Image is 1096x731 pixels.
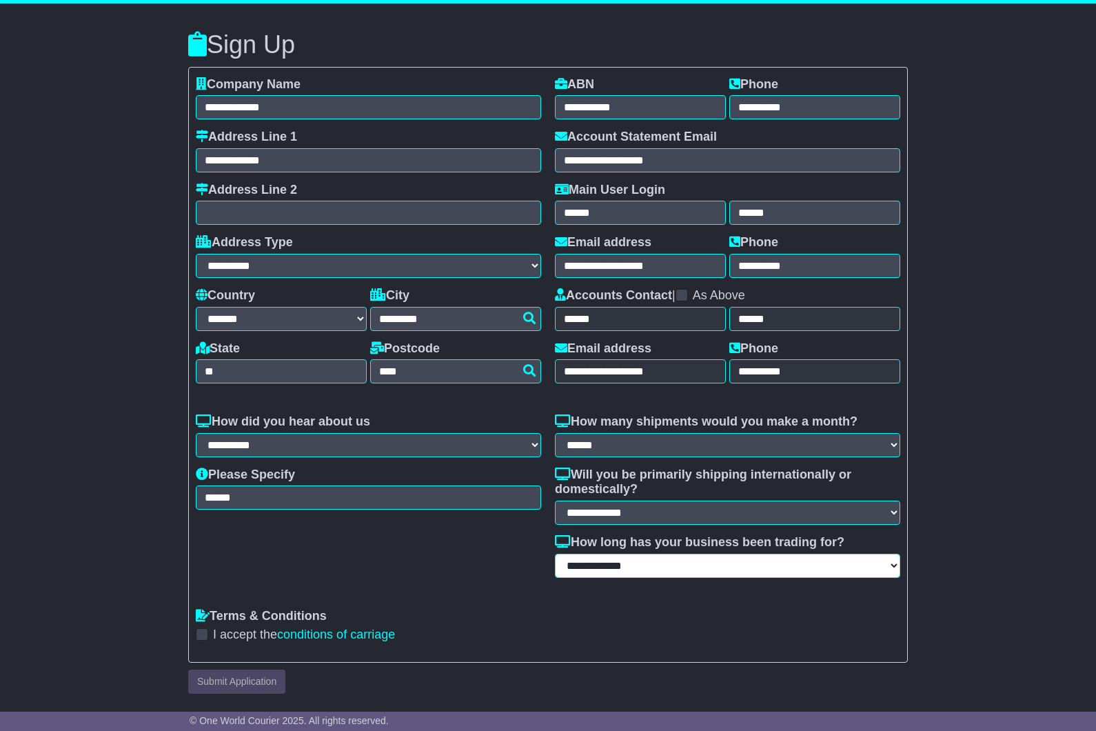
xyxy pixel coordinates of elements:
label: Email address [555,341,651,357]
label: Please Specify [196,468,295,483]
label: Postcode [370,341,440,357]
label: City [370,288,409,303]
label: Accounts Contact [555,288,672,303]
label: Address Line 2 [196,183,297,198]
label: Main User Login [555,183,665,198]
label: Address Type [196,235,293,250]
label: Terms & Conditions [196,609,327,624]
label: Company Name [196,77,301,92]
label: How did you hear about us [196,414,370,430]
label: Country [196,288,255,303]
label: Account Statement Email [555,130,717,145]
label: State [196,341,240,357]
label: I accept the [213,628,395,643]
label: ABN [555,77,594,92]
label: Phone [729,235,778,250]
button: Submit Application [188,670,285,694]
span: © One World Courier 2025. All rights reserved. [190,715,389,726]
label: How long has your business been trading for? [555,535,844,550]
label: Phone [729,77,778,92]
label: Will you be primarily shipping internationally or domestically? [555,468,900,497]
label: How many shipments would you make a month? [555,414,857,430]
label: Phone [729,341,778,357]
label: Email address [555,235,651,250]
div: | [555,288,900,307]
h3: Sign Up [188,31,908,59]
label: As Above [693,288,745,303]
a: conditions of carriage [277,628,395,641]
label: Address Line 1 [196,130,297,145]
